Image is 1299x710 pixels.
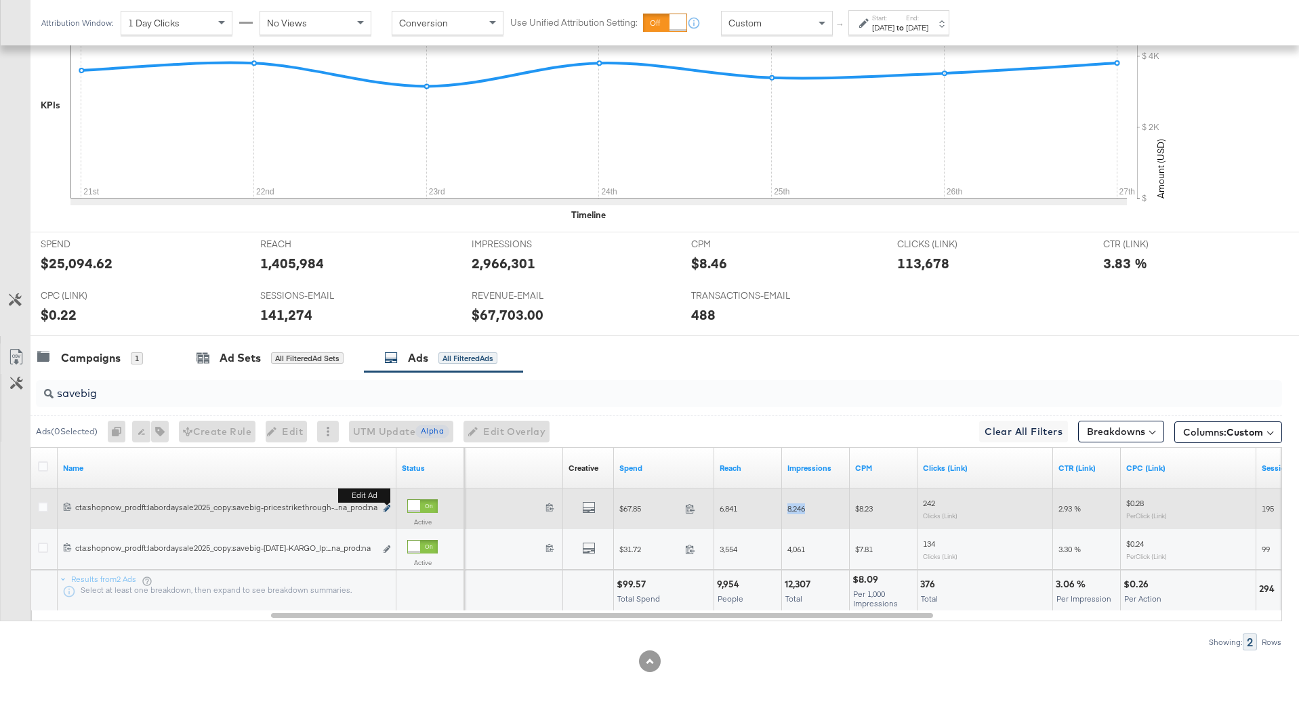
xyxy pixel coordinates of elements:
span: 99 [1262,544,1270,554]
span: Conversion [399,17,448,29]
div: 1,405,984 [260,253,324,273]
span: CPC (LINK) [41,289,142,302]
button: Breakdowns [1078,421,1164,442]
a: The number of times your ad was served. On mobile apps an ad is counted as served the first time ... [787,463,844,474]
span: 4,061 [787,544,805,554]
span: Columns: [1183,425,1263,439]
div: Showing: [1208,638,1243,647]
div: Ad Sets [220,350,261,366]
span: Per Impression [1056,593,1111,604]
a: Shows the current state of your Ad. [402,463,459,474]
div: All Filtered Ad Sets [271,352,344,364]
div: All Filtered Ads [438,352,497,364]
span: 3.30 % [1058,544,1081,554]
span: 8,246 [787,503,805,514]
span: Custom [1226,426,1263,438]
label: Active [407,558,438,567]
a: The number of people your ad was served to. [720,463,777,474]
div: 12,307 [785,578,815,591]
div: Ads ( 0 Selected) [36,425,98,438]
div: $99.57 [617,578,650,591]
span: $0.28 [1126,498,1144,508]
input: Search Ad Name, ID or Objective [54,375,1168,401]
label: End: [906,14,928,22]
button: Clear All Filters [979,421,1068,442]
span: REVENUE-EMAIL [472,289,573,302]
label: Use Unified Attribution Setting: [510,16,638,29]
sub: Per Click (Link) [1126,511,1167,520]
div: Campaigns [61,350,121,366]
div: Creative [569,463,598,474]
div: 0 [108,421,132,442]
a: The total amount spent to date. [619,463,709,474]
div: KPIs [41,99,60,112]
span: $67.85 [619,503,680,514]
span: People [718,593,743,604]
span: CPM [691,238,793,251]
span: 2.93 % [1058,503,1081,514]
div: $67,703.00 [472,305,543,325]
label: Start: [872,14,894,22]
div: [DATE] [872,22,894,33]
button: Columns:Custom [1174,421,1282,443]
a: Shows the creative associated with your ad. [569,463,598,474]
span: Per 1,000 Impressions [853,589,898,608]
sub: Per Click (Link) [1126,552,1167,560]
span: CLICKS (LINK) [897,238,999,251]
div: 488 [691,305,716,325]
span: No Views [267,17,307,29]
b: Edit ad [338,488,390,503]
a: The number of clicks received on a link in your ad divided by the number of impressions. [1058,463,1115,474]
div: 3.83 % [1103,253,1147,273]
span: Custom [728,17,762,29]
div: 9,954 [717,578,743,591]
span: $8.23 [855,503,873,514]
div: 2,966,301 [472,253,535,273]
div: Attribution Window: [41,18,114,28]
a: The average cost for each link click you've received from your ad. [1126,463,1251,474]
div: 113,678 [897,253,949,273]
div: Timeline [571,209,606,222]
div: 294 [1259,583,1279,596]
span: 1 Day Clicks [128,17,180,29]
span: SPEND [41,238,142,251]
span: $0.24 [1126,539,1144,549]
a: Ad Name. [63,463,391,474]
div: 376 [920,578,939,591]
div: 3.06 % [1056,578,1090,591]
div: 141,274 [260,305,312,325]
text: Amount (USD) [1155,139,1167,199]
label: Active [407,518,438,526]
span: $31.72 [619,544,680,554]
div: $8.09 [852,573,882,586]
div: cta:shopnow_prodft:labordaysale2025_copy:savebig-pricestrikethrough-...na_prod:na [75,502,375,513]
div: $0.22 [41,305,77,325]
sub: Clicks (Link) [923,511,957,520]
span: TRANSACTIONS-EMAIL [691,289,793,302]
span: 134 [923,539,935,549]
span: Total [921,593,938,604]
div: Rows [1261,638,1282,647]
a: The number of clicks on links appearing on your ad or Page that direct people to your sites off F... [923,463,1048,474]
span: Total [785,593,802,604]
span: SESSIONS-EMAIL [260,289,362,302]
span: Total Spend [617,593,660,604]
div: Ads [408,350,428,366]
a: The average cost you've paid to have 1,000 impressions of your ad. [855,463,912,474]
div: 2 [1243,633,1257,650]
div: cta:shopnow_prodft:labordaysale2025_copy:savebig-[DATE]-KARGO_lp:...na_prod:na [75,543,375,554]
button: Edit ad [383,502,391,516]
sub: Clicks (Link) [923,552,957,560]
span: CTR (LINK) [1103,238,1205,251]
span: 3,554 [720,544,737,554]
span: IMPRESSIONS [472,238,573,251]
div: $0.26 [1123,578,1153,591]
div: 1 [131,352,143,364]
span: $7.81 [855,544,873,554]
span: 242 [923,498,935,508]
span: Per Action [1124,593,1161,604]
span: 6,841 [720,503,737,514]
span: ↑ [834,23,847,28]
span: 195 [1262,503,1274,514]
div: [DATE] [906,22,928,33]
